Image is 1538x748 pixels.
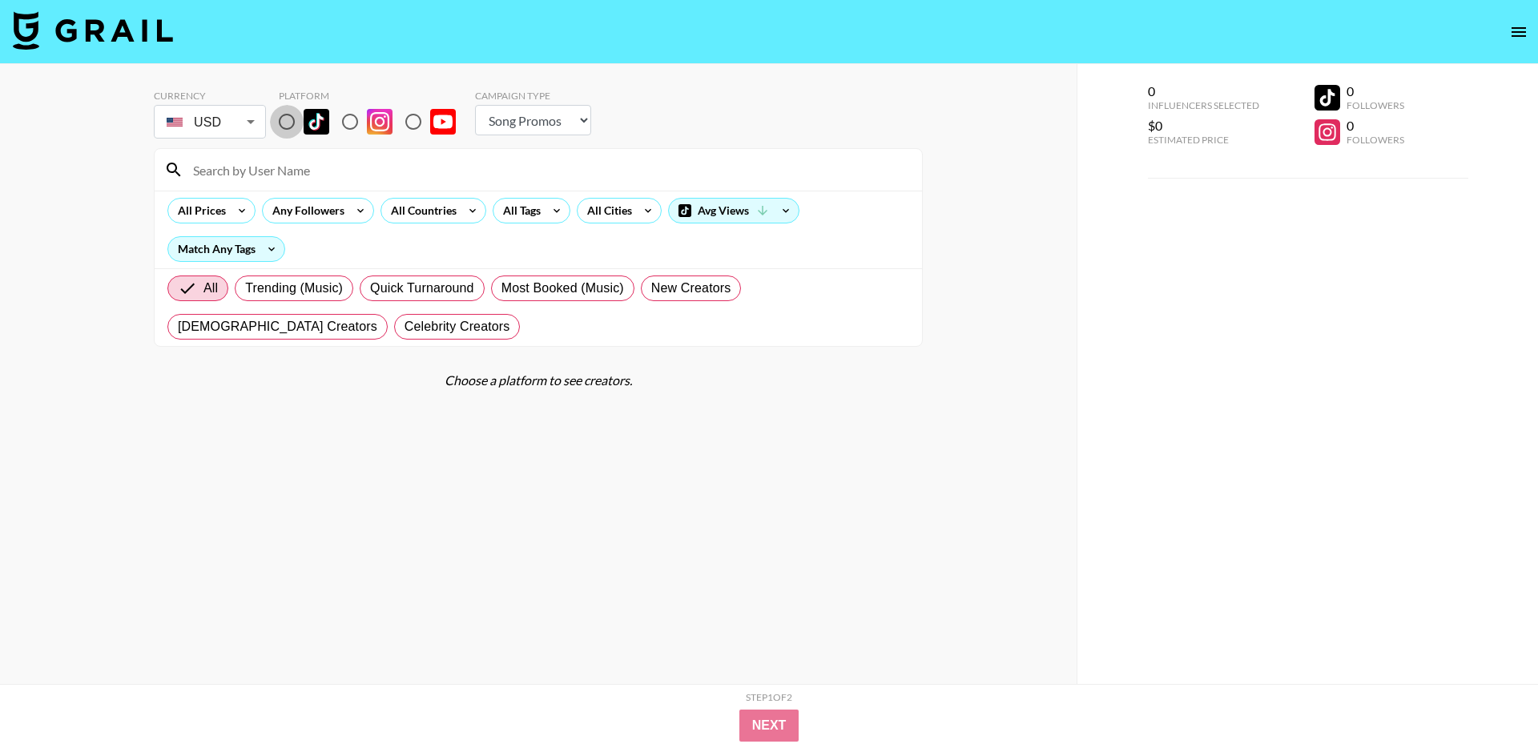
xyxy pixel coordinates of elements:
div: $0 [1148,118,1259,134]
span: New Creators [651,279,731,298]
div: Choose a platform to see creators. [154,372,923,388]
div: Followers [1347,99,1404,111]
input: Search by User Name [183,157,912,183]
div: Influencers Selected [1148,99,1259,111]
div: Estimated Price [1148,134,1259,146]
div: All Tags [493,199,544,223]
span: Most Booked (Music) [501,279,624,298]
div: Step 1 of 2 [746,691,792,703]
span: [DEMOGRAPHIC_DATA] Creators [178,317,377,336]
img: Grail Talent [13,11,173,50]
div: All Countries [381,199,460,223]
span: Quick Turnaround [370,279,474,298]
div: Avg Views [669,199,799,223]
div: 0 [1148,83,1259,99]
span: All [203,279,218,298]
button: open drawer [1503,16,1535,48]
span: Celebrity Creators [405,317,510,336]
div: Currency [154,90,266,102]
div: Campaign Type [475,90,591,102]
iframe: Drift Widget Chat Controller [1458,668,1519,729]
img: Instagram [367,109,393,135]
div: 0 [1347,83,1404,99]
div: 0 [1347,118,1404,134]
div: All Prices [168,199,229,223]
div: USD [157,108,263,136]
div: Followers [1347,134,1404,146]
button: Next [739,710,799,742]
div: Any Followers [263,199,348,223]
span: Trending (Music) [245,279,343,298]
img: TikTok [304,109,329,135]
div: All Cities [578,199,635,223]
div: Match Any Tags [168,237,284,261]
img: YouTube [430,109,456,135]
div: Platform [279,90,469,102]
